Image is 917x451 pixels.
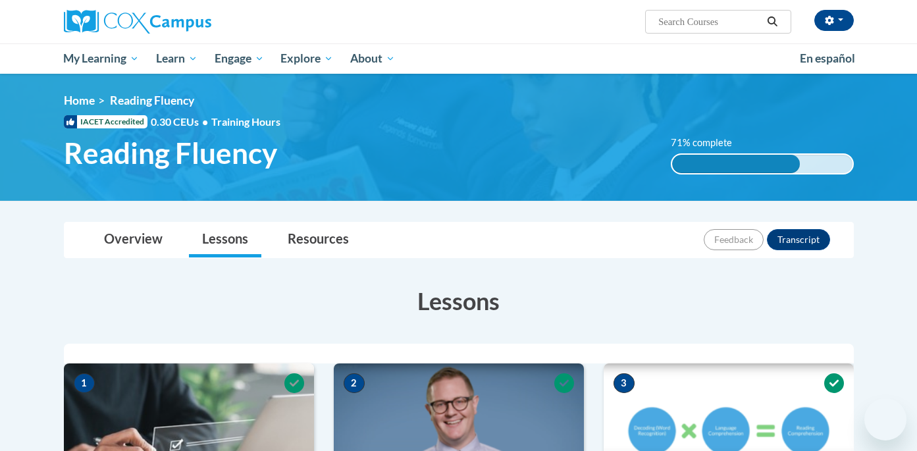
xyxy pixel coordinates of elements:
a: Resources [275,223,362,257]
a: En español [791,45,864,72]
div: Main menu [44,43,874,74]
span: About [350,51,395,66]
a: My Learning [55,43,148,74]
span: Reading Fluency [64,136,277,171]
span: 0.30 CEUs [151,115,211,129]
label: 71% complete [671,136,747,150]
input: Search Courses [657,14,762,30]
iframe: Button to launch messaging window [864,398,906,440]
button: Feedback [704,229,764,250]
h3: Lessons [64,284,854,317]
a: Explore [272,43,342,74]
span: 1 [74,373,95,393]
span: Engage [215,51,264,66]
img: Cox Campus [64,10,211,34]
a: Lessons [189,223,261,257]
a: About [342,43,404,74]
span: 3 [614,373,635,393]
button: Transcript [767,229,830,250]
a: Cox Campus [64,10,314,34]
span: My Learning [63,51,139,66]
a: Overview [91,223,176,257]
span: Training Hours [211,115,280,128]
div: 71% complete [672,155,800,173]
span: 2 [344,373,365,393]
span: Explore [280,51,333,66]
span: IACET Accredited [64,115,147,128]
a: Learn [147,43,206,74]
button: Search [762,14,782,30]
a: Home [64,93,95,107]
a: Engage [206,43,273,74]
span: Learn [156,51,197,66]
span: • [202,115,208,128]
button: Account Settings [814,10,854,31]
span: En español [800,51,855,65]
span: Reading Fluency [110,93,194,107]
